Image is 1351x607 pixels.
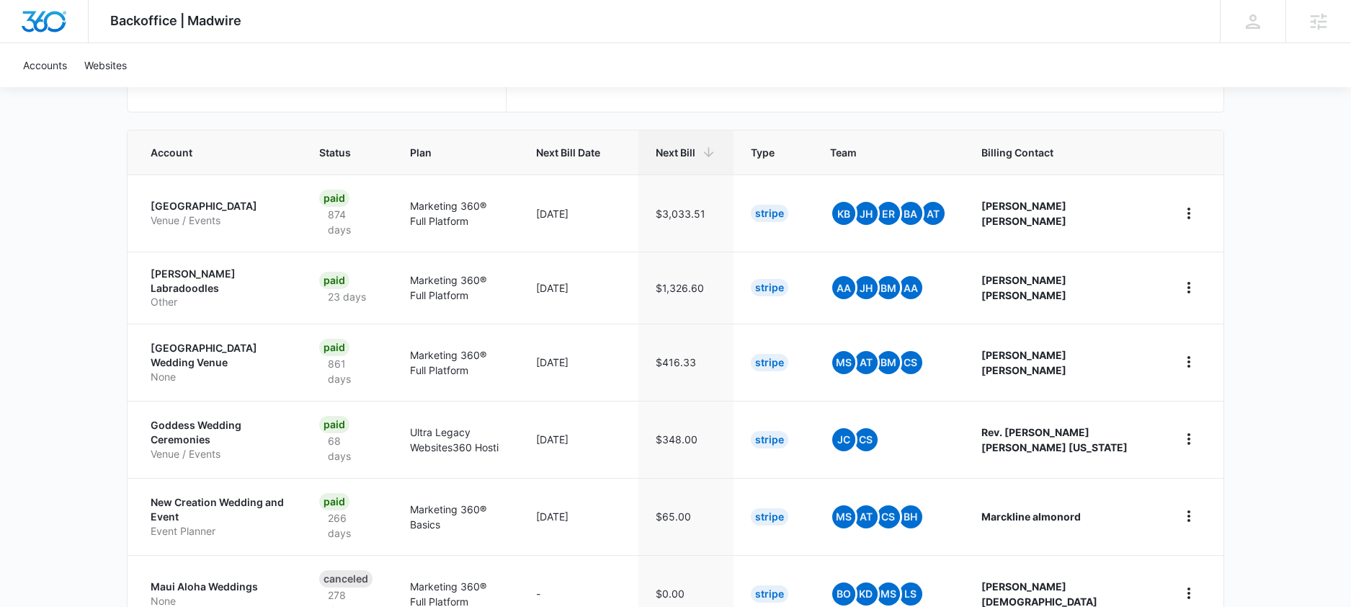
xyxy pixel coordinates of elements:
span: Billing Contact [981,145,1143,160]
span: MS [832,351,855,374]
span: AA [832,276,855,299]
p: Event Planner [151,524,285,539]
span: kD [855,582,878,606]
span: JC [832,428,855,451]
div: Paid [319,493,349,510]
div: Stripe [751,508,788,526]
a: [PERSON_NAME] LabradoodlesOther [151,267,285,309]
p: None [151,370,285,384]
p: [GEOGRAPHIC_DATA] [151,199,285,213]
span: Next Bill Date [536,145,600,160]
a: Goddess Wedding CeremoniesVenue / Events [151,418,285,461]
span: AT [922,202,945,225]
span: AT [855,505,878,528]
a: New Creation Wedding and EventEvent Planner [151,495,285,538]
button: home [1177,350,1200,373]
button: home [1177,505,1200,528]
td: $1,326.60 [638,252,734,324]
p: Maui Aloha Weddings [151,580,285,594]
p: Marketing 360® Basics [410,502,501,532]
div: Canceled [319,570,373,588]
span: BH [899,505,922,528]
p: 861 days [319,356,375,386]
span: CS [877,505,900,528]
p: New Creation Wedding and Event [151,495,285,523]
div: Stripe [751,205,788,222]
span: AT [855,351,878,374]
button: home [1177,427,1200,451]
strong: Marckline almonord [981,510,1081,523]
button: home [1177,276,1200,299]
span: Plan [410,145,501,160]
div: Paid [319,272,349,289]
td: [DATE] [519,401,638,478]
p: 23 days [319,289,375,304]
span: BA [899,202,922,225]
span: Backoffice | Madwire [110,13,241,28]
div: Stripe [751,354,788,371]
td: $348.00 [638,401,734,478]
p: Venue / Events [151,447,285,461]
p: 68 days [319,433,375,464]
p: 266 days [319,510,375,541]
strong: [PERSON_NAME] [PERSON_NAME] [981,200,1066,227]
span: JH [855,276,878,299]
span: ER [877,202,900,225]
span: MS [877,582,900,606]
p: Marketing 360® Full Platform [410,273,501,303]
strong: Rev. [PERSON_NAME] [PERSON_NAME] [US_STATE] [981,426,1128,453]
span: KB [832,202,855,225]
td: [DATE] [519,324,638,401]
div: Paid [319,339,349,356]
p: Goddess Wedding Ceremonies [151,418,285,446]
span: Team [830,145,926,160]
span: Status [319,145,355,160]
td: $3,033.51 [638,174,734,252]
td: [DATE] [519,174,638,252]
span: JH [855,202,878,225]
button: home [1177,582,1200,605]
span: Account [151,145,264,160]
p: 874 days [319,207,375,237]
span: AA [899,276,922,299]
p: Other [151,295,285,309]
div: Stripe [751,431,788,448]
a: Websites [76,43,135,87]
td: [DATE] [519,252,638,324]
span: CS [855,428,878,451]
span: LS [899,582,922,606]
p: Ultra Legacy Websites360 Hosti [410,425,501,455]
span: BO [832,582,855,606]
div: Paid [319,416,349,433]
strong: [PERSON_NAME] [PERSON_NAME] [981,349,1066,376]
div: Stripe [751,585,788,603]
p: Marketing 360® Full Platform [410,198,501,229]
a: Accounts [14,43,76,87]
span: MS [832,505,855,528]
div: Stripe [751,279,788,296]
span: Next Bill [656,145,695,160]
p: [PERSON_NAME] Labradoodles [151,267,285,295]
a: [GEOGRAPHIC_DATA]Venue / Events [151,199,285,227]
span: BM [877,351,900,374]
span: CS [899,351,922,374]
td: $416.33 [638,324,734,401]
div: Paid [319,190,349,207]
strong: [PERSON_NAME] [PERSON_NAME] [981,274,1066,301]
td: [DATE] [519,478,638,555]
span: BM [877,276,900,299]
p: Marketing 360® Full Platform [410,347,501,378]
a: [GEOGRAPHIC_DATA] Wedding VenueNone [151,341,285,384]
span: Type [751,145,775,160]
td: $65.00 [638,478,734,555]
button: home [1177,202,1200,225]
p: Venue / Events [151,213,285,228]
p: [GEOGRAPHIC_DATA] Wedding Venue [151,341,285,369]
